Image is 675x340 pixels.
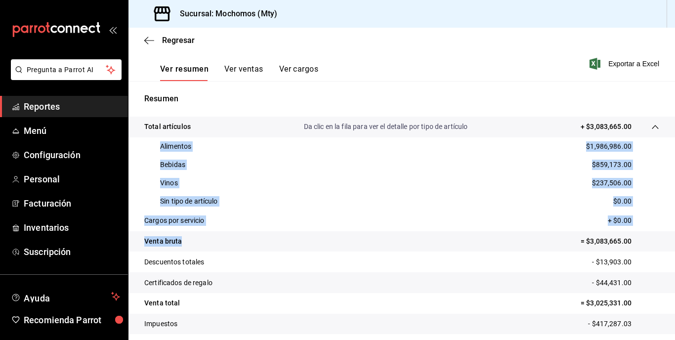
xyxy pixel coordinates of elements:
[608,215,659,226] p: + $0.00
[109,26,117,34] button: open_drawer_menu
[24,148,120,162] span: Configuración
[160,178,178,188] p: Vinos
[592,278,659,288] p: - $44,431.00
[581,298,659,308] p: = $3,025,331.00
[581,236,659,247] p: = $3,083,665.00
[144,319,177,329] p: Impuestos
[144,122,191,132] p: Total artículos
[24,245,120,258] span: Suscripción
[160,141,191,152] p: Alimentos
[160,64,209,81] button: Ver resumen
[24,124,120,137] span: Menú
[162,36,195,45] span: Regresar
[586,141,632,152] p: $1,986,986.00
[24,100,120,113] span: Reportes
[588,319,659,329] p: - $417,287.03
[279,64,319,81] button: Ver cargos
[581,122,632,132] p: + $3,083,665.00
[592,160,632,170] p: $859,173.00
[591,58,659,70] button: Exportar a Excel
[24,197,120,210] span: Facturación
[24,221,120,234] span: Inventarios
[24,313,120,327] span: Recomienda Parrot
[160,160,185,170] p: Bebidas
[144,298,180,308] p: Venta total
[160,196,218,207] p: Sin tipo de artículo
[304,122,468,132] p: Da clic en la fila para ver el detalle por tipo de artículo
[144,93,659,105] p: Resumen
[613,196,632,207] p: $0.00
[7,72,122,82] a: Pregunta a Parrot AI
[144,215,205,226] p: Cargos por servicio
[592,178,632,188] p: $237,506.00
[144,36,195,45] button: Regresar
[144,236,182,247] p: Venta bruta
[11,59,122,80] button: Pregunta a Parrot AI
[172,8,277,20] h3: Sucursal: Mochomos (Mty)
[144,278,212,288] p: Certificados de regalo
[160,64,318,81] div: navigation tabs
[27,65,106,75] span: Pregunta a Parrot AI
[592,257,659,267] p: - $13,903.00
[144,257,204,267] p: Descuentos totales
[224,64,263,81] button: Ver ventas
[24,172,120,186] span: Personal
[24,291,107,302] span: Ayuda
